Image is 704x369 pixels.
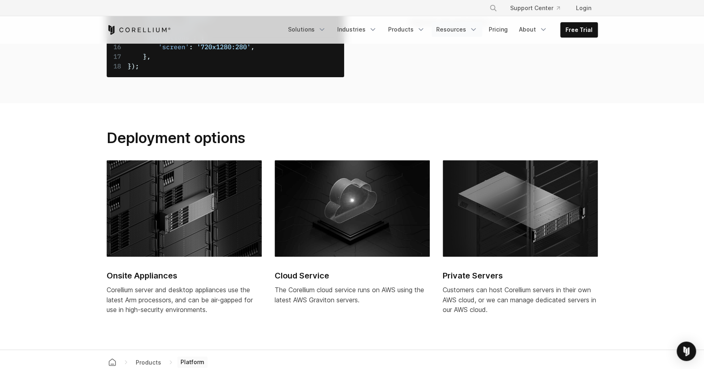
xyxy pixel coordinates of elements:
h2: Deployment options [107,129,344,147]
img: Dedicated servers for the AWS cloud [443,160,598,257]
img: Corellium platform cloud service [275,160,430,257]
a: Corellium Home [107,25,171,35]
span: Products [132,357,164,367]
a: About [514,22,552,37]
div: Navigation Menu [479,1,598,15]
a: Corellium home [105,356,120,368]
h2: Onsite Appliances [107,270,262,282]
a: Pricing [484,22,513,37]
div: Corellium server and desktop appliances use the latest Arm processors, and can be air-gapped for ... [107,285,262,314]
div: Customers can host Corellium servers in their own AWS cloud, or we can manage dedicated servers i... [443,285,598,314]
img: Onsite Appliances for Corellium server and desktop appliances [107,160,262,257]
a: Login [570,1,598,15]
div: The Corellium cloud service runs on AWS using the latest AWS Graviton servers. [275,285,430,304]
a: Products [383,22,430,37]
button: Search [486,1,500,15]
a: Solutions [283,22,331,37]
div: Open Intercom Messenger [677,342,696,361]
div: Products [132,358,164,366]
a: Free Trial [561,23,597,37]
div: Navigation Menu [283,22,598,38]
a: Resources [431,22,482,37]
h2: Cloud Service [275,270,430,282]
a: Industries [332,22,382,37]
h2: Private Servers [443,270,598,282]
a: Support Center [504,1,566,15]
span: Platform [177,356,208,368]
